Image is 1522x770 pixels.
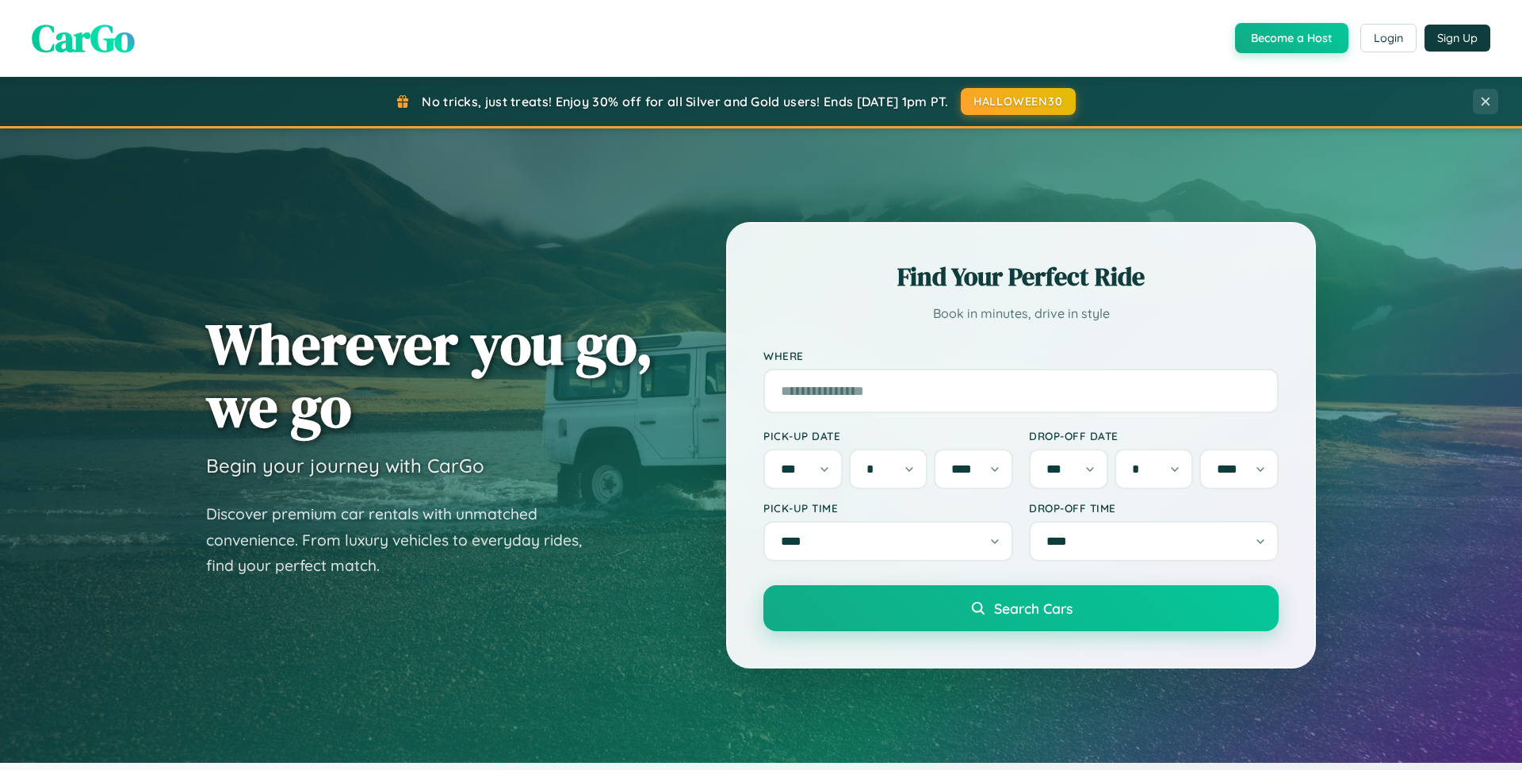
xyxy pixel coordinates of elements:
[763,349,1279,362] label: Where
[1029,429,1279,442] label: Drop-off Date
[763,501,1013,515] label: Pick-up Time
[422,94,948,109] span: No tricks, just treats! Enjoy 30% off for all Silver and Gold users! Ends [DATE] 1pm PT.
[1360,24,1417,52] button: Login
[961,88,1076,115] button: HALLOWEEN30
[763,429,1013,442] label: Pick-up Date
[994,600,1073,617] span: Search Cars
[763,302,1279,325] p: Book in minutes, drive in style
[1029,501,1279,515] label: Drop-off Time
[1235,23,1348,53] button: Become a Host
[206,312,653,438] h1: Wherever you go, we go
[206,454,484,477] h3: Begin your journey with CarGo
[206,501,602,579] p: Discover premium car rentals with unmatched convenience. From luxury vehicles to everyday rides, ...
[1424,25,1490,52] button: Sign Up
[763,259,1279,294] h2: Find Your Perfect Ride
[32,12,135,64] span: CarGo
[763,585,1279,631] button: Search Cars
